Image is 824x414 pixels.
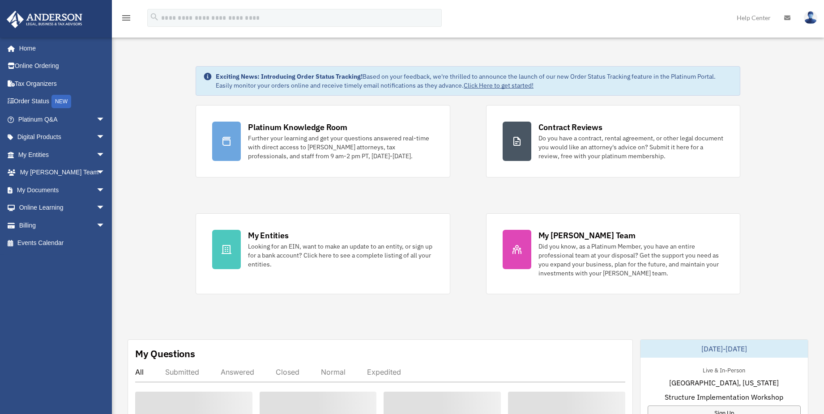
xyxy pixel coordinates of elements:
a: Online Ordering [6,57,119,75]
div: Looking for an EIN, want to make an update to an entity, or sign up for a bank account? Click her... [248,242,433,269]
div: Submitted [165,368,199,376]
div: Further your learning and get your questions answered real-time with direct access to [PERSON_NAM... [248,134,433,161]
a: My [PERSON_NAME] Teamarrow_drop_down [6,164,119,182]
a: Online Learningarrow_drop_down [6,199,119,217]
img: User Pic [804,11,817,24]
img: Anderson Advisors Platinum Portal [4,11,85,28]
span: [GEOGRAPHIC_DATA], [US_STATE] [669,377,779,388]
span: arrow_drop_down [96,164,114,182]
a: Platinum Q&Aarrow_drop_down [6,110,119,128]
div: Expedited [367,368,401,376]
a: Order StatusNEW [6,93,119,111]
a: Digital Productsarrow_drop_down [6,128,119,146]
span: arrow_drop_down [96,110,114,129]
div: Closed [276,368,299,376]
div: Did you know, as a Platinum Member, you have an entire professional team at your disposal? Get th... [538,242,724,278]
div: [DATE]-[DATE] [640,340,808,358]
a: Contract Reviews Do you have a contract, rental agreement, or other legal document you would like... [486,105,740,177]
a: My [PERSON_NAME] Team Did you know, as a Platinum Member, you have an entire professional team at... [486,213,740,294]
strong: Exciting News: Introducing Order Status Tracking! [216,72,363,80]
span: arrow_drop_down [96,216,114,235]
div: My Questions [135,347,195,360]
div: My Entities [248,230,288,241]
a: Events Calendar [6,234,119,252]
a: My Entitiesarrow_drop_down [6,146,119,164]
i: search [149,12,159,22]
a: My Entities Looking for an EIN, want to make an update to an entity, or sign up for a bank accoun... [196,213,450,294]
div: My [PERSON_NAME] Team [538,230,636,241]
span: arrow_drop_down [96,146,114,164]
a: Tax Organizers [6,75,119,93]
div: Based on your feedback, we're thrilled to announce the launch of our new Order Status Tracking fe... [216,72,733,90]
div: Platinum Knowledge Room [248,122,347,133]
a: My Documentsarrow_drop_down [6,181,119,199]
i: menu [121,13,132,23]
span: arrow_drop_down [96,128,114,147]
span: arrow_drop_down [96,199,114,217]
a: Platinum Knowledge Room Further your learning and get your questions answered real-time with dire... [196,105,450,177]
a: Billingarrow_drop_down [6,216,119,234]
div: Normal [321,368,346,376]
div: Contract Reviews [538,122,602,133]
div: Answered [221,368,254,376]
span: Structure Implementation Workshop [665,392,783,402]
div: All [135,368,144,376]
span: arrow_drop_down [96,181,114,199]
div: Do you have a contract, rental agreement, or other legal document you would like an attorney's ad... [538,134,724,161]
div: NEW [51,95,71,108]
div: Live & In-Person [696,365,752,374]
a: Click Here to get started! [464,81,534,89]
a: menu [121,16,132,23]
a: Home [6,39,114,57]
